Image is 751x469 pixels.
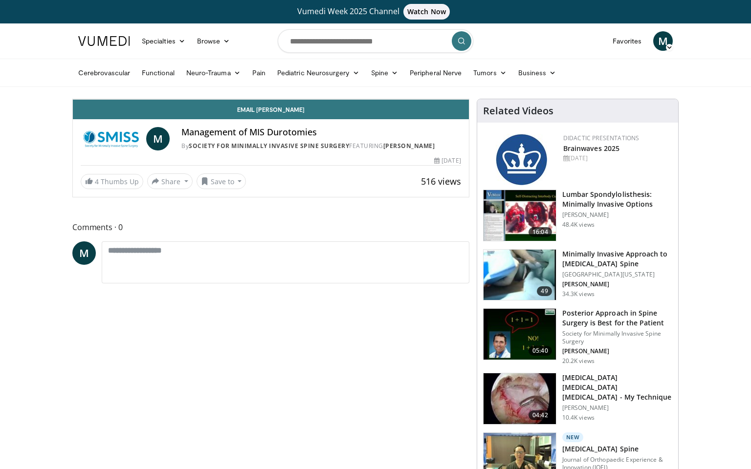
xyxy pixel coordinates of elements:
a: 49 Minimally Invasive Approach to [MEDICAL_DATA] Spine [GEOGRAPHIC_DATA][US_STATE] [PERSON_NAME] ... [483,249,672,301]
p: 20.2K views [562,357,595,365]
a: Email [PERSON_NAME] [73,100,469,119]
a: Business [512,63,562,83]
h3: Minimally Invasive Approach to [MEDICAL_DATA] Spine [562,249,672,269]
input: Search topics, interventions [278,29,473,53]
h4: Related Videos [483,105,553,117]
span: Comments 0 [72,221,469,234]
button: Share [147,173,193,189]
a: M [653,31,673,51]
a: Cerebrovascular [72,63,136,83]
a: 16:04 Lumbar Spondylolisthesis: Minimally Invasive Options [PERSON_NAME] 48.4K views [483,190,672,241]
span: 04:42 [529,410,552,420]
img: 24fc6d06-05ab-49be-9020-6cb578b60684.png.150x105_q85_autocrop_double_scale_upscale_version-0.2.jpg [496,134,547,185]
a: Vumedi Week 2025 ChannelWatch Now [80,4,671,20]
a: Pediatric Neurosurgery [271,63,365,83]
h3: Lumbar Spondylolisthesis: Minimally Invasive Options [562,190,672,209]
img: gaffar_3.png.150x105_q85_crop-smart_upscale.jpg [484,373,556,424]
a: Pain [246,63,271,83]
span: 516 views [421,175,461,187]
h4: Management of MIS Durotomies [181,127,461,138]
a: Tumors [467,63,512,83]
p: New [562,432,584,442]
a: Spine [365,63,404,83]
a: Browse [191,31,236,51]
span: 4 [95,177,99,186]
img: 9f1438f7-b5aa-4a55-ab7b-c34f90e48e66.150x105_q85_crop-smart_upscale.jpg [484,190,556,241]
h3: [MEDICAL_DATA] Spine [562,444,672,454]
a: Favorites [607,31,647,51]
p: 48.4K views [562,221,595,229]
a: Society for Minimally Invasive Spine Surgery [189,142,349,150]
p: [PERSON_NAME] [562,211,672,219]
a: M [146,127,170,150]
p: [GEOGRAPHIC_DATA][US_STATE] [562,271,672,278]
span: 16:04 [529,227,552,237]
a: M [72,241,96,265]
a: Functional [136,63,180,83]
span: 49 [537,286,552,296]
a: 4 Thumbs Up [81,174,143,189]
div: [DATE] [434,156,461,165]
div: By FEATURING [181,142,461,150]
p: [PERSON_NAME] [562,404,672,412]
img: Society for Minimally Invasive Spine Surgery [81,127,142,150]
p: Society for Minimally Invasive Spine Surgery [562,330,672,345]
a: Neuro-Trauma [180,63,246,83]
div: Didactic Presentations [563,134,670,143]
p: 10.4K views [562,414,595,422]
p: 34.3K views [562,290,595,298]
h3: Posterior Approach in Spine Surgery is Best for the Patient [562,308,672,328]
a: Specialties [136,31,191,51]
a: Brainwaves 2025 [563,144,620,153]
a: [PERSON_NAME] [383,142,435,150]
img: 38787_0000_3.png.150x105_q85_crop-smart_upscale.jpg [484,250,556,300]
a: Peripheral Nerve [404,63,467,83]
img: VuMedi Logo [78,36,130,46]
img: 3b6f0384-b2b2-4baa-b997-2e524ebddc4b.150x105_q85_crop-smart_upscale.jpg [484,309,556,360]
video-js: Video Player [73,99,469,100]
span: Watch Now [403,4,450,20]
button: Save to [197,173,246,189]
a: 04:42 [MEDICAL_DATA] [MEDICAL_DATA] [MEDICAL_DATA] - My Technique [PERSON_NAME] 10.4K views [483,373,672,425]
p: [PERSON_NAME] [562,280,672,288]
h3: [MEDICAL_DATA] [MEDICAL_DATA] [MEDICAL_DATA] - My Technique [562,373,672,402]
div: [DATE] [563,154,670,163]
a: 05:40 Posterior Approach in Spine Surgery is Best for the Patient Society for Minimally Invasive ... [483,308,672,365]
p: [PERSON_NAME] [562,347,672,355]
span: 05:40 [529,346,552,356]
